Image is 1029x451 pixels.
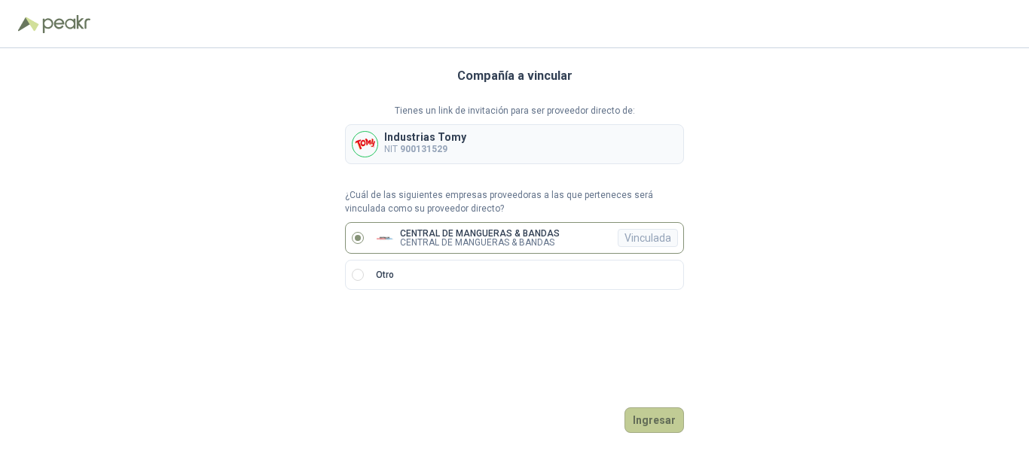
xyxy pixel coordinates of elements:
[400,229,560,238] p: CENTRAL DE MANGUERAS & BANDAS
[353,132,377,157] img: Company Logo
[345,188,684,217] p: ¿Cuál de las siguientes empresas proveedoras a las que perteneces será vinculada como su proveedo...
[384,132,466,142] p: Industrias Tomy
[618,229,678,247] div: Vinculada
[400,238,560,247] p: CENTRAL DE MANGUERAS & BANDAS
[18,17,39,32] img: Logo
[457,66,573,86] h3: Compañía a vincular
[624,407,684,433] button: Ingresar
[376,268,394,282] p: Otro
[376,229,394,247] img: Company Logo
[384,142,466,157] p: NIT
[42,15,90,33] img: Peakr
[400,144,447,154] b: 900131529
[345,104,684,118] p: Tienes un link de invitación para ser proveedor directo de:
